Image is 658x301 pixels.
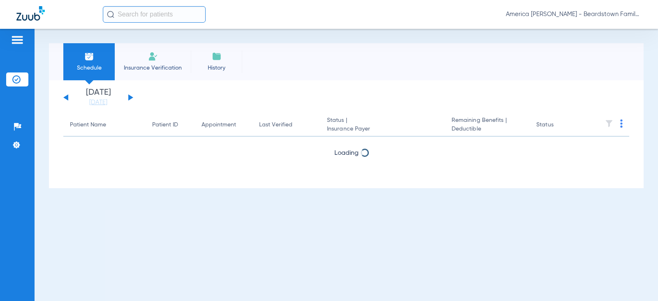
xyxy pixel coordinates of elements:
[259,121,314,129] div: Last Verified
[70,121,106,129] div: Patient Name
[530,114,585,137] th: Status
[320,114,445,137] th: Status |
[16,6,45,21] img: Zuub Logo
[107,11,114,18] img: Search Icon
[445,114,530,137] th: Remaining Benefits |
[605,119,613,128] img: filter.svg
[202,121,236,129] div: Appointment
[11,35,24,45] img: hamburger-icon
[506,10,642,19] span: America [PERSON_NAME] - Beardstown Family Dental
[334,150,359,156] span: Loading
[84,51,94,61] img: Schedule
[103,6,206,23] input: Search for patients
[452,125,523,133] span: Deductible
[620,119,623,128] img: group-dot-blue.svg
[152,121,178,129] div: Patient ID
[121,64,185,72] span: Insurance Verification
[202,121,246,129] div: Appointment
[152,121,188,129] div: Patient ID
[197,64,236,72] span: History
[74,89,123,107] li: [DATE]
[327,125,438,133] span: Insurance Payer
[259,121,292,129] div: Last Verified
[70,121,139,129] div: Patient Name
[74,98,123,107] a: [DATE]
[148,51,158,61] img: Manual Insurance Verification
[70,64,109,72] span: Schedule
[212,51,222,61] img: History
